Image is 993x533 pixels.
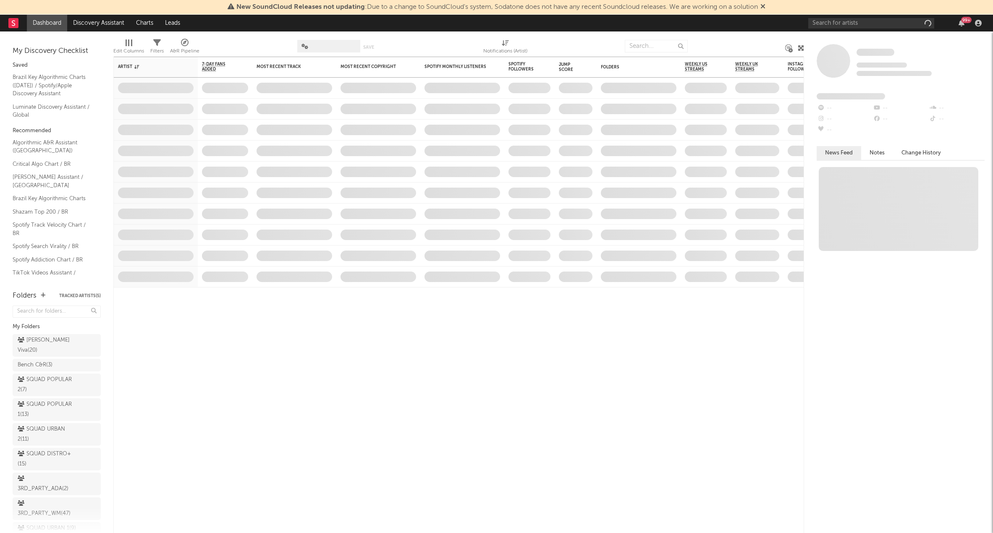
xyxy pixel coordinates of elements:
[13,423,101,446] a: SQUAD URBAN 2(11)
[13,60,101,71] div: Saved
[170,36,199,60] div: A&R Pipeline
[13,473,101,495] a: 3RD_PARTY_ADA(2)
[13,194,92,203] a: Brazil Key Algorithmic Charts
[150,46,164,56] div: Filters
[685,62,714,72] span: Weekly US Streams
[857,49,894,56] span: Some Artist
[13,306,101,318] input: Search for folders...
[508,62,538,72] div: Spotify Followers
[113,46,144,56] div: Edit Columns
[929,114,985,125] div: --
[13,398,101,421] a: SQUAD POPULAR 1(13)
[959,20,964,26] button: 99+
[341,64,403,69] div: Most Recent Copyright
[13,374,101,396] a: SQUAD POPULAR 2(7)
[817,114,872,125] div: --
[817,146,861,160] button: News Feed
[18,499,77,519] div: 3RD_PARTY_WM ( 47 )
[113,36,144,60] div: Edit Columns
[257,64,320,69] div: Most Recent Track
[559,62,580,72] div: Jump Score
[857,48,894,57] a: Some Artist
[424,64,487,69] div: Spotify Monthly Listeners
[13,207,92,217] a: Shazam Top 200 / BR
[929,103,985,114] div: --
[13,448,101,470] a: SQUAD DISTRO+(15)
[150,36,164,60] div: Filters
[483,46,527,56] div: Notifications (Artist)
[13,138,92,155] a: Algorithmic A&R Assistant ([GEOGRAPHIC_DATA])
[817,103,872,114] div: --
[625,40,688,52] input: Search...
[872,103,928,114] div: --
[13,102,92,120] a: Luminate Discovery Assistant / Global
[857,63,907,68] span: Tracking Since: [DATE]
[13,291,37,301] div: Folders
[18,474,77,494] div: 3RD_PARTY_ADA ( 2 )
[760,4,765,10] span: Dismiss
[236,4,758,10] span: : Due to a change to SoundCloud's system, Sodatone does not have any recent Soundcloud releases. ...
[18,424,77,444] div: SQUAD URBAN 2 ( 11 )
[601,65,664,70] div: Folders
[808,18,934,29] input: Search for artists
[18,400,77,420] div: SQUAD POPULAR 1 ( 13 )
[18,335,77,355] div: [PERSON_NAME] Viva ( 20 )
[13,334,101,357] a: [PERSON_NAME] Viva(20)
[118,64,181,69] div: Artist
[18,375,77,395] div: SQUAD POPULAR 2 ( 7 )
[236,4,365,10] span: New SoundCloud Releases not updating
[13,242,92,251] a: Spotify Search Virality / BR
[13,220,92,238] a: Spotify Track Velocity Chart / BR
[861,146,893,160] button: Notes
[893,146,949,160] button: Change History
[483,36,527,60] div: Notifications (Artist)
[817,125,872,136] div: --
[788,62,817,72] div: Instagram Followers
[13,255,92,264] a: Spotify Addiction Chart / BR
[59,294,101,298] button: Tracked Artists(5)
[18,360,52,370] div: Bench C&R ( 3 )
[13,322,101,332] div: My Folders
[13,73,92,98] a: Brazil Key Algorithmic Charts ([DATE]) / Spotify/Apple Discovery Assistant
[13,268,92,285] a: TikTok Videos Assistant / [GEOGRAPHIC_DATA]
[130,15,159,31] a: Charts
[18,449,77,469] div: SQUAD DISTRO+ ( 15 )
[817,93,885,99] span: Fans Added by Platform
[735,62,767,72] span: Weekly UK Streams
[961,17,972,23] div: 99 +
[170,46,199,56] div: A&R Pipeline
[857,71,932,76] span: 0 fans last week
[159,15,186,31] a: Leads
[13,46,101,56] div: My Discovery Checklist
[27,15,67,31] a: Dashboard
[13,359,101,371] a: Bench C&R(3)
[67,15,130,31] a: Discovery Assistant
[13,497,101,520] a: 3RD_PARTY_WM(47)
[872,114,928,125] div: --
[13,159,92,169] a: Critical Algo Chart / BR
[13,126,101,136] div: Recommended
[13,172,92,190] a: [PERSON_NAME] Assistant / [GEOGRAPHIC_DATA]
[202,62,236,72] span: 7-Day Fans Added
[363,45,374,50] button: Save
